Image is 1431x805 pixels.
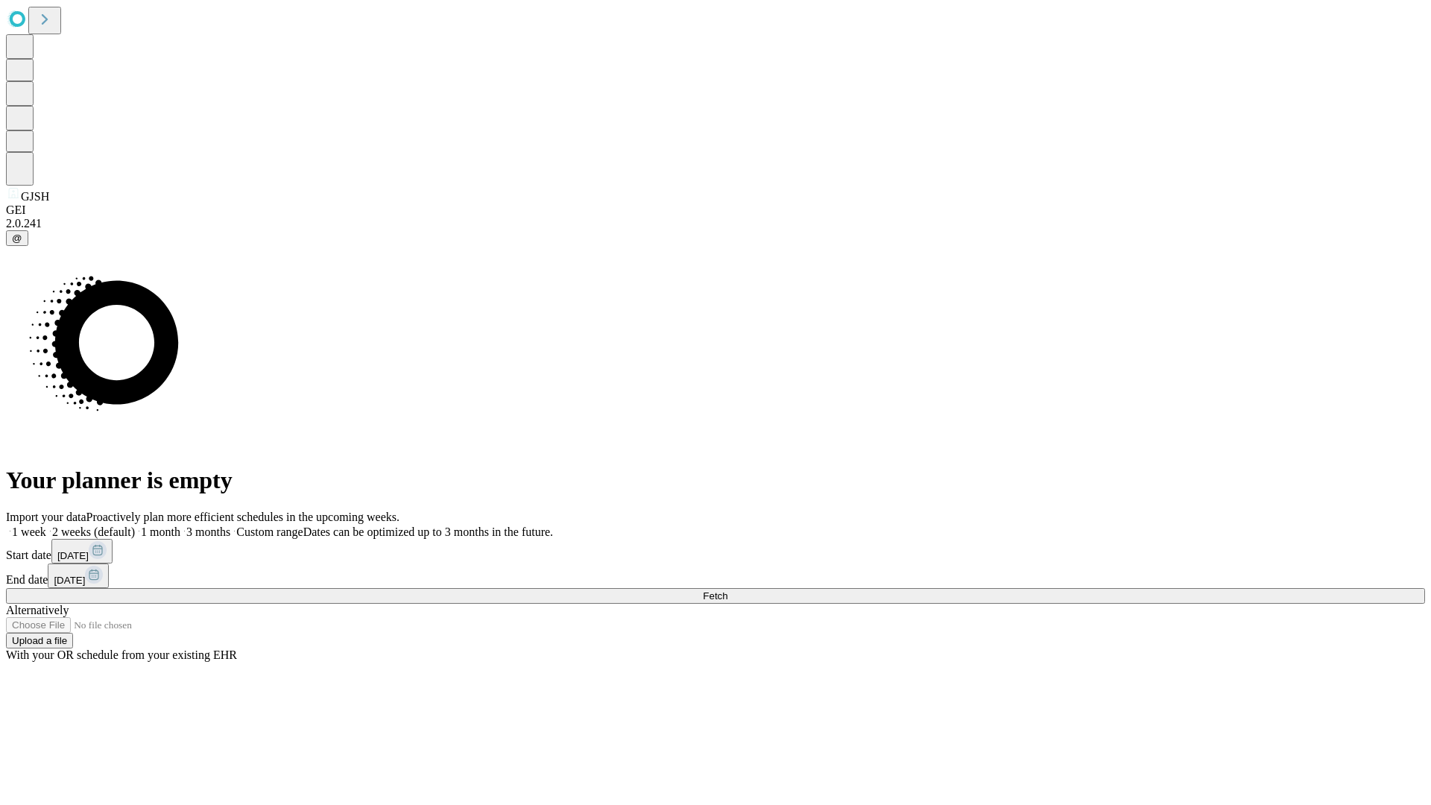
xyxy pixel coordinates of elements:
button: Fetch [6,588,1425,604]
span: GJSH [21,190,49,203]
div: GEI [6,203,1425,217]
span: [DATE] [57,550,89,561]
span: 2 weeks (default) [52,525,135,538]
h1: Your planner is empty [6,467,1425,494]
span: Dates can be optimized up to 3 months in the future. [303,525,553,538]
span: With your OR schedule from your existing EHR [6,648,237,661]
div: 2.0.241 [6,217,1425,230]
span: Import your data [6,511,86,523]
span: 3 months [186,525,230,538]
span: 1 week [12,525,46,538]
button: [DATE] [48,563,109,588]
span: [DATE] [54,575,85,586]
span: Fetch [703,590,727,602]
span: Proactively plan more efficient schedules in the upcoming weeks. [86,511,399,523]
button: @ [6,230,28,246]
span: 1 month [141,525,180,538]
div: Start date [6,539,1425,563]
span: Custom range [236,525,303,538]
button: [DATE] [51,539,113,563]
span: @ [12,233,22,244]
button: Upload a file [6,633,73,648]
span: Alternatively [6,604,69,616]
div: End date [6,563,1425,588]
